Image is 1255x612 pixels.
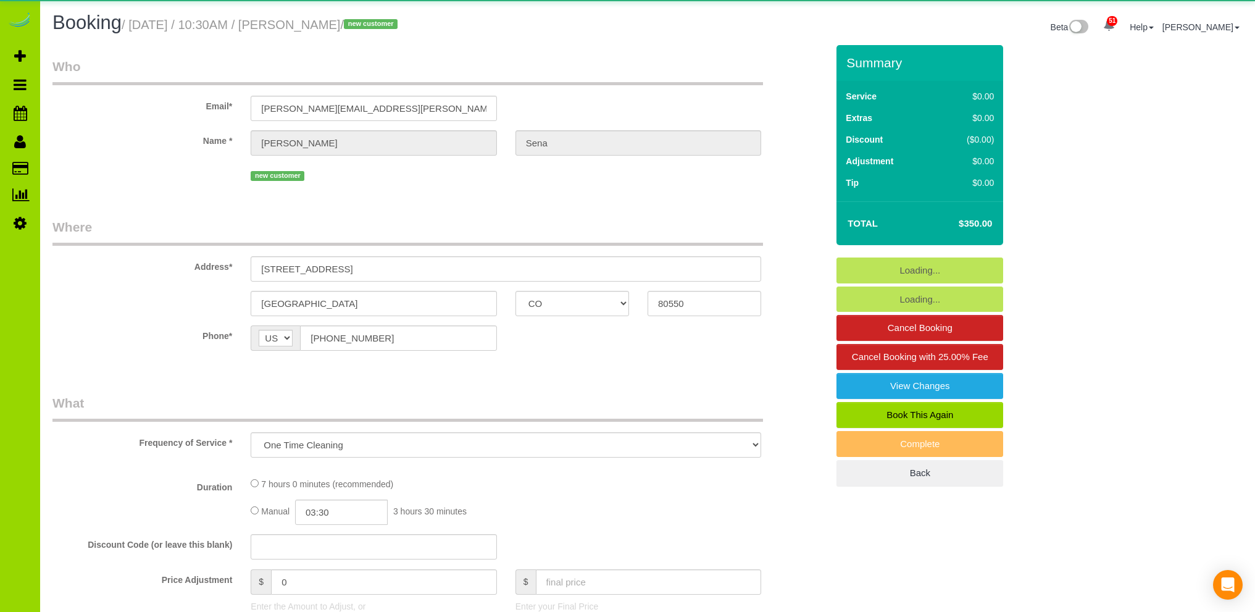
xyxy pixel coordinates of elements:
[846,155,893,167] label: Adjustment
[941,90,994,103] div: $0.00
[536,569,762,595] input: final price
[941,177,994,189] div: $0.00
[1162,22,1240,32] a: [PERSON_NAME]
[261,506,290,516] span: Manual
[251,130,496,156] input: First Name*
[1213,570,1243,600] div: Open Intercom Messenger
[515,130,761,156] input: Last Name*
[836,344,1003,370] a: Cancel Booking with 25.00% Fee
[941,133,994,146] div: ($0.00)
[836,460,1003,486] a: Back
[846,56,997,70] h3: Summary
[43,477,241,493] label: Duration
[300,325,496,351] input: Phone*
[848,218,878,228] strong: Total
[922,219,992,229] h4: $350.00
[52,12,122,33] span: Booking
[251,171,304,181] span: new customer
[846,133,883,146] label: Discount
[43,569,241,586] label: Price Adjustment
[43,256,241,273] label: Address*
[1051,22,1089,32] a: Beta
[52,394,763,422] legend: What
[393,506,467,516] span: 3 hours 30 minutes
[846,90,877,103] label: Service
[43,534,241,551] label: Discount Code (or leave this blank)
[7,12,32,30] img: Automaid Logo
[941,155,994,167] div: $0.00
[846,112,872,124] label: Extras
[1068,20,1088,36] img: New interface
[43,432,241,449] label: Frequency of Service *
[261,479,393,489] span: 7 hours 0 minutes (recommended)
[836,315,1003,341] a: Cancel Booking
[340,18,401,31] span: /
[941,112,994,124] div: $0.00
[43,96,241,112] label: Email*
[1130,22,1154,32] a: Help
[344,19,398,29] span: new customer
[836,402,1003,428] a: Book This Again
[852,351,988,362] span: Cancel Booking with 25.00% Fee
[1097,12,1121,40] a: 51
[52,57,763,85] legend: Who
[251,291,496,316] input: City*
[43,130,241,147] label: Name *
[1107,16,1117,26] span: 51
[515,569,536,595] span: $
[846,177,859,189] label: Tip
[251,569,271,595] span: $
[122,18,401,31] small: / [DATE] / 10:30AM / [PERSON_NAME]
[52,218,763,246] legend: Where
[251,96,496,121] input: Email*
[836,373,1003,399] a: View Changes
[648,291,761,316] input: Zip Code*
[43,325,241,342] label: Phone*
